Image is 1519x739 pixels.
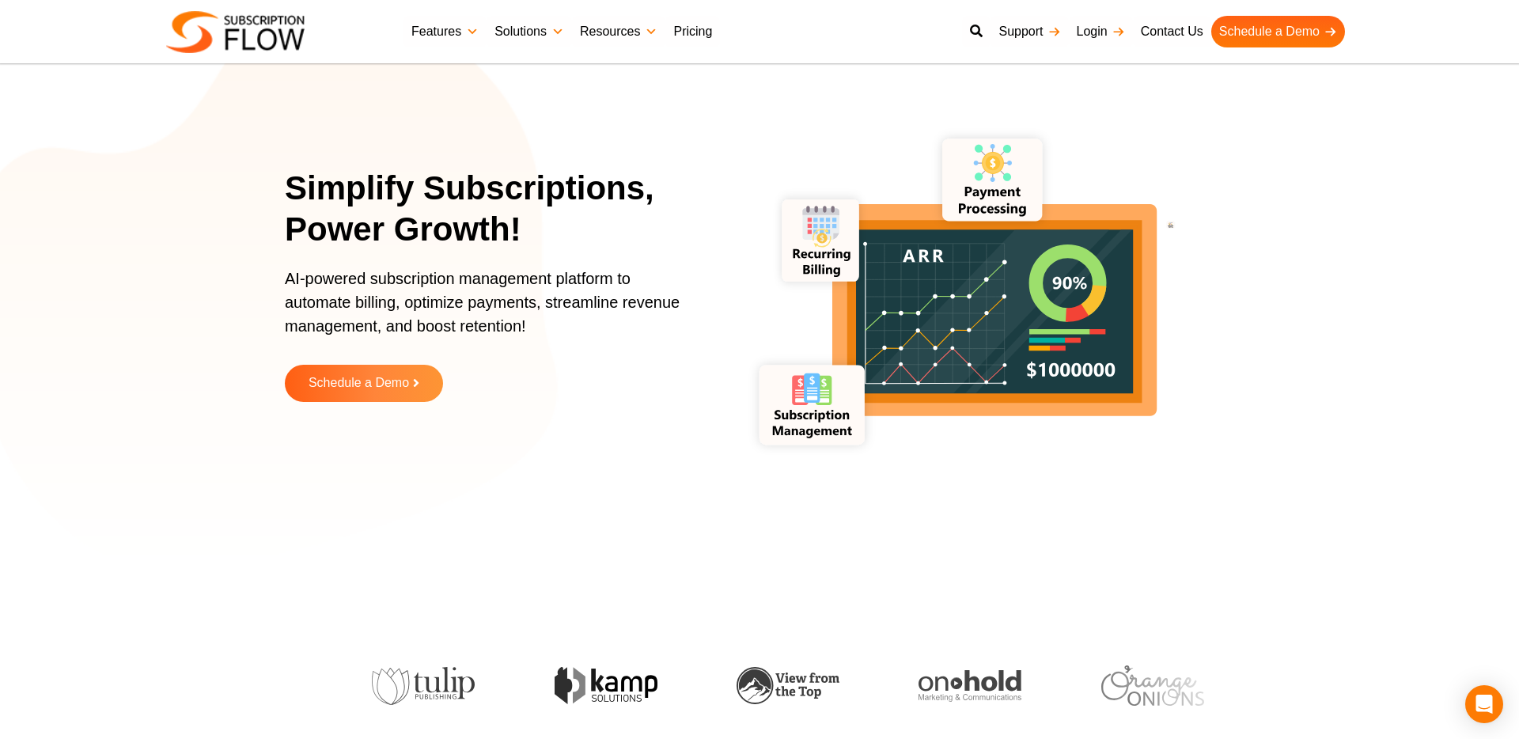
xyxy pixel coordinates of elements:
[285,168,716,251] h1: Simplify Subscriptions, Power Growth!
[991,16,1068,47] a: Support
[371,667,474,705] img: tulip-publishing
[1100,665,1203,706] img: orange-onions
[1211,16,1345,47] a: Schedule a Demo
[1465,685,1503,723] div: Open Intercom Messenger
[285,267,696,354] p: AI-powered subscription management platform to automate billing, optimize payments, streamline re...
[553,667,656,704] img: kamp-solution
[1069,16,1133,47] a: Login
[1133,16,1211,47] a: Contact Us
[736,667,839,704] img: view-from-the-top
[403,16,487,47] a: Features
[665,16,720,47] a: Pricing
[285,365,443,402] a: Schedule a Demo
[918,670,1021,702] img: onhold-marketing
[572,16,665,47] a: Resources
[166,11,305,53] img: Subscriptionflow
[487,16,572,47] a: Solutions
[309,377,409,390] span: Schedule a Demo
